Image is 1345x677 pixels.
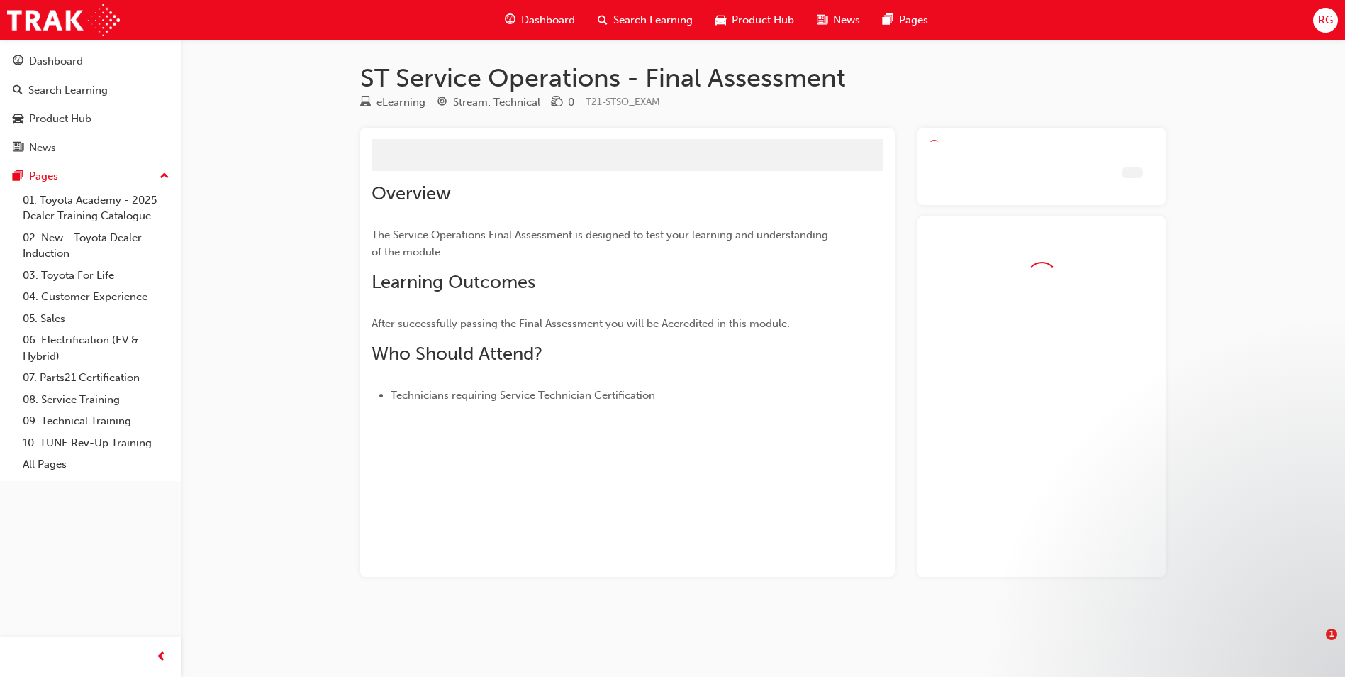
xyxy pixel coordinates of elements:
[1297,629,1331,663] iframe: Intercom live chat
[6,77,175,104] a: Search Learning
[732,12,794,28] span: Product Hub
[1318,12,1333,28] span: RG
[715,11,726,29] span: car-icon
[13,142,23,155] span: news-icon
[453,94,540,111] div: Stream: Technical
[360,97,371,109] span: learningResourceType_ELEARNING-icon
[29,53,83,70] div: Dashboard
[613,12,693,28] span: Search Learning
[437,97,447,109] span: target-icon
[6,45,175,163] button: DashboardSearch LearningProduct HubNews
[6,163,175,189] button: Pages
[586,6,704,35] a: search-iconSearch Learning
[13,84,23,97] span: search-icon
[29,168,58,185] div: Pages
[29,111,91,127] div: Product Hub
[17,286,175,308] a: 04. Customer Experience
[17,367,175,389] a: 07. Parts21 Certification
[6,106,175,132] a: Product Hub
[704,6,805,35] a: car-iconProduct Hub
[552,97,562,109] span: money-icon
[17,453,175,475] a: All Pages
[568,94,574,111] div: 0
[1326,629,1337,640] span: 1
[360,62,1166,94] h1: ST Service Operations - Final Assessment
[17,189,175,227] a: 01. Toyota Academy - 2025 Dealer Training Catalogue
[17,432,175,454] a: 10. TUNE Rev-Up Training
[437,94,540,111] div: Stream
[899,12,928,28] span: Pages
[598,11,608,29] span: search-icon
[376,94,425,111] div: eLearning
[817,11,827,29] span: news-icon
[13,170,23,183] span: pages-icon
[17,227,175,265] a: 02. New - Toyota Dealer Induction
[28,82,108,99] div: Search Learning
[372,317,790,330] span: After successfully passing the Final Assessment you will be Accredited in this module.
[1313,8,1338,33] button: RG
[391,389,655,402] span: Technicians requiring Service Technician Certification
[29,140,56,156] div: News
[17,410,175,432] a: 09. Technical Training
[17,389,175,411] a: 08. Service Training
[13,55,23,68] span: guage-icon
[871,6,939,35] a: pages-iconPages
[505,11,515,29] span: guage-icon
[521,12,575,28] span: Dashboard
[17,329,175,367] a: 06. Electrification (EV & Hybrid)
[360,94,425,111] div: Type
[156,649,167,666] span: prev-icon
[17,308,175,330] a: 05. Sales
[372,271,535,293] span: Learning Outcomes
[586,96,660,108] span: Learning resource code
[372,182,451,204] span: Overview
[6,48,175,75] a: Dashboard
[13,113,23,126] span: car-icon
[552,94,574,111] div: Price
[372,229,831,258] span: The Service Operations Final Assessment is designed to test your learning and understanding of th...
[160,167,169,186] span: up-icon
[372,343,542,365] span: Who Should Attend?
[7,4,120,36] img: Trak
[17,265,175,287] a: 03. Toyota For Life
[493,6,586,35] a: guage-iconDashboard
[805,6,871,35] a: news-iconNews
[6,135,175,161] a: News
[833,12,860,28] span: News
[883,11,893,29] span: pages-icon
